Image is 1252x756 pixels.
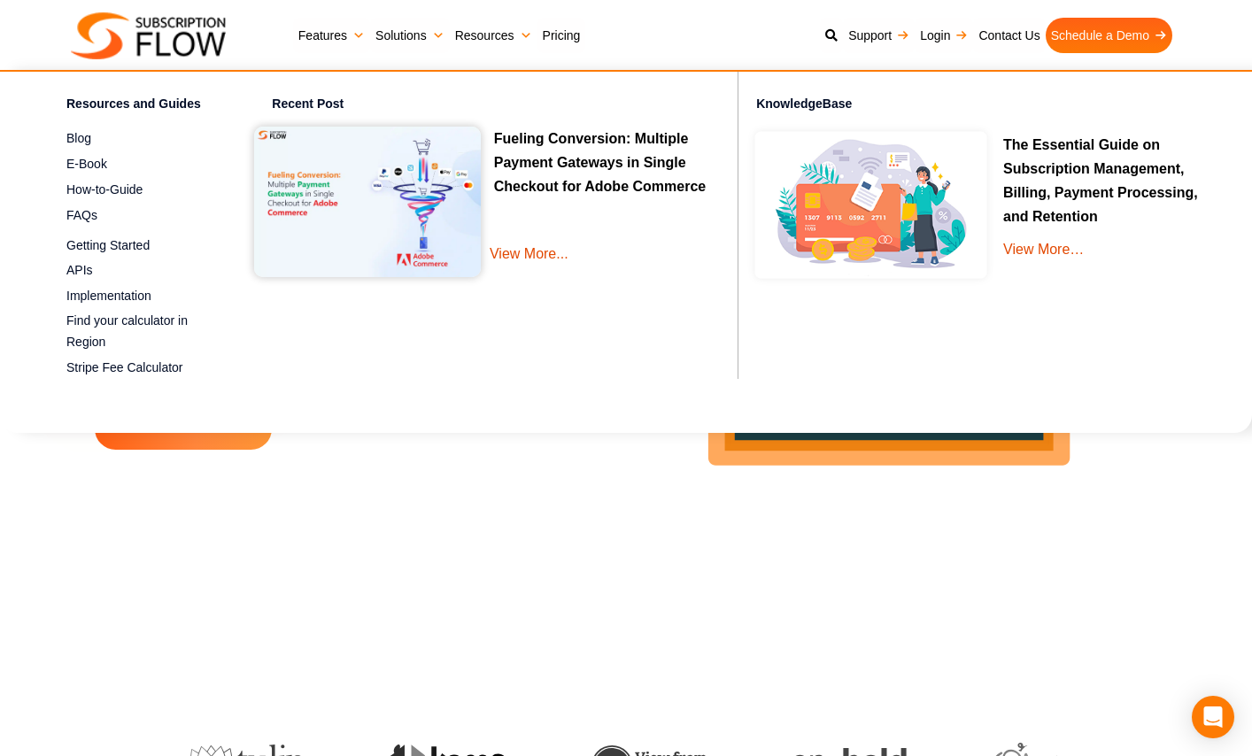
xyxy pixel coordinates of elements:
[490,242,707,292] a: View More...
[747,124,994,287] img: Online-recurring-Billing-software
[66,179,210,200] a: How-to-Guide
[1003,133,1208,229] p: The Essential Guide on Subscription Management, Billing, Payment Processing, and Retention
[915,18,973,53] a: Login
[66,287,151,305] span: Implementation
[66,153,210,174] a: E-Book
[537,18,586,53] a: Pricing
[272,94,724,120] h4: Recent Post
[254,127,480,277] img: Multiple Payment Gateways in Single Checkout for Adobe Commerce
[66,311,210,353] a: Find your calculator in Region
[973,18,1045,53] a: Contact Us
[494,131,706,199] a: Fueling Conversion: Multiple Payment Gateways in Single Checkout for Adobe Commerce
[1003,242,1084,257] a: View More…
[66,260,210,282] a: APIs
[66,181,143,199] span: How-to-Guide
[66,235,210,256] a: Getting Started
[71,12,226,59] img: Subscriptionflow
[66,204,210,226] a: FAQs
[1192,696,1234,738] div: Open Intercom Messenger
[66,206,97,225] span: FAQs
[843,18,915,53] a: Support
[450,18,537,53] a: Resources
[66,358,210,379] a: Stripe Fee Calculator
[66,129,91,148] span: Blog
[756,85,1234,124] h4: KnowledgeBase
[293,18,370,53] a: Features
[66,261,93,280] span: APIs
[66,128,210,150] a: Blog
[66,94,210,120] h4: Resources and Guides
[66,236,150,255] span: Getting Started
[66,155,107,174] span: E-Book
[370,18,450,53] a: Solutions
[66,285,210,306] a: Implementation
[1046,18,1172,53] a: Schedule a Demo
